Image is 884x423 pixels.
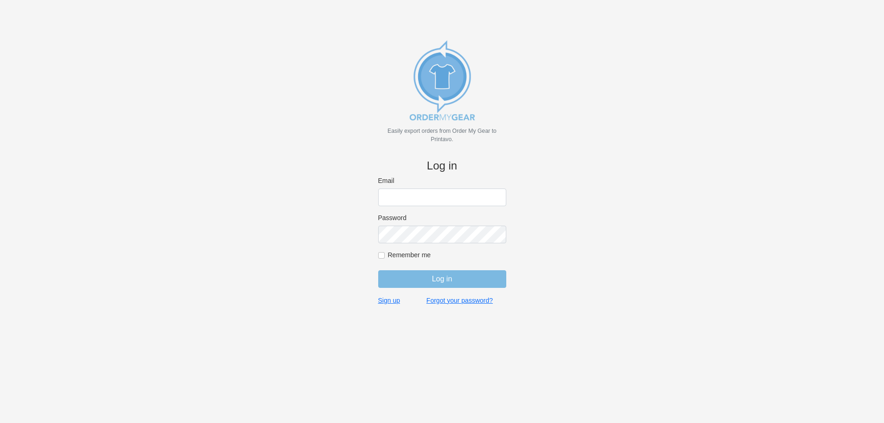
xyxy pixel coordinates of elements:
[378,214,506,222] label: Password
[378,176,506,185] label: Email
[378,296,400,305] a: Sign up
[378,270,506,288] input: Log in
[378,127,506,143] p: Easily export orders from Order My Gear to Printavo.
[426,296,493,305] a: Forgot your password?
[388,251,506,259] label: Remember me
[396,34,489,127] img: new_omg_export_logo-652582c309f788888370c3373ec495a74b7b3fc93c8838f76510ecd25890bcc4.png
[378,159,506,173] h4: Log in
